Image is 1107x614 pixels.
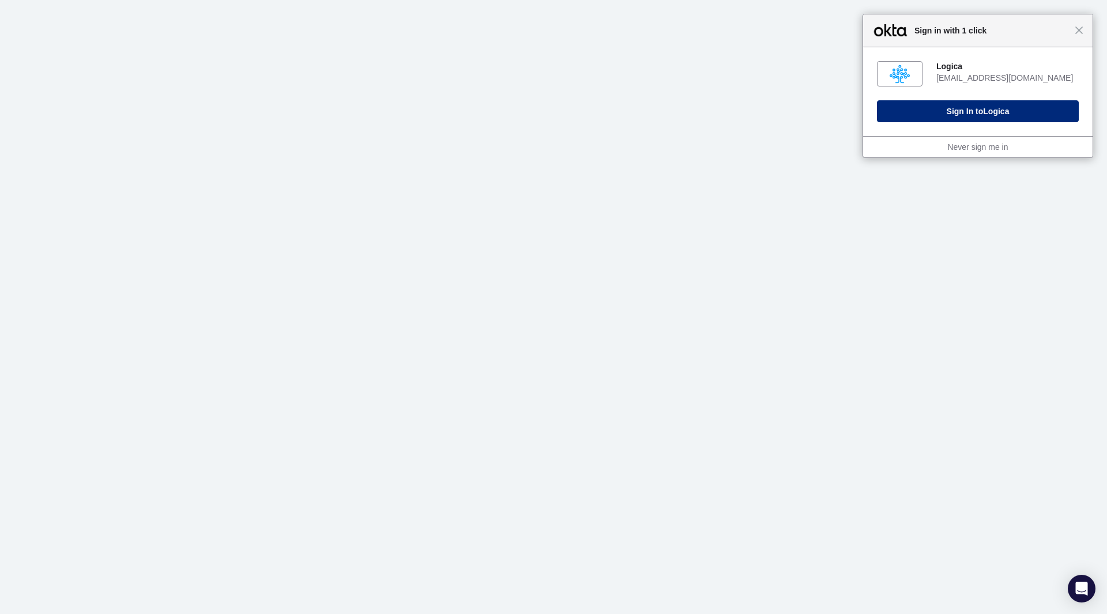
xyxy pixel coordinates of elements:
span: Logica [983,107,1009,116]
button: Sign In toLogica [877,100,1079,122]
span: Sign in with 1 click [909,24,1075,37]
div: [EMAIL_ADDRESS][DOMAIN_NAME] [936,73,1079,83]
span: Close [1075,26,1083,35]
img: fs010y5i60s2y8B8v0x8 [890,64,910,84]
a: Never sign me in [947,142,1008,152]
div: Logica [936,61,1079,71]
div: Open Intercom Messenger [1068,575,1095,602]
